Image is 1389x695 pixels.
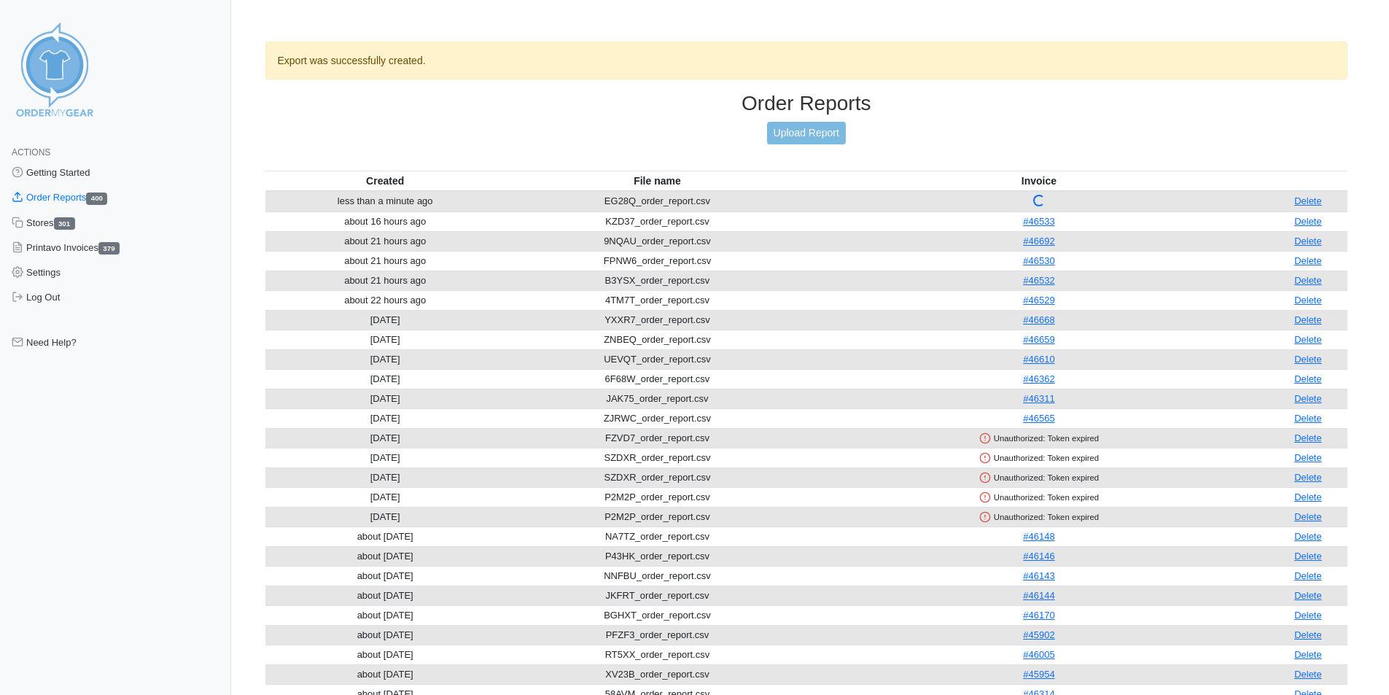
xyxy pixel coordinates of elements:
td: [DATE] [265,349,505,369]
a: #46148 [1023,531,1054,542]
a: Delete [1294,570,1322,581]
a: #46565 [1023,413,1054,424]
th: Created [265,171,505,191]
td: about [DATE] [265,527,505,546]
td: about [DATE] [265,645,505,664]
a: Delete [1294,649,1322,660]
a: #46170 [1023,610,1054,621]
a: Delete [1294,255,1322,266]
div: Unauthorized: Token expired [812,432,1266,445]
a: #46146 [1023,551,1054,562]
a: #46144 [1023,590,1054,601]
th: Invoice [809,171,1269,191]
a: Delete [1294,236,1322,246]
a: Delete [1294,275,1322,286]
td: BGHXT_order_report.csv [505,605,809,625]
td: about 21 hours ago [265,251,505,271]
a: Delete [1294,216,1322,227]
td: [DATE] [265,428,505,448]
td: UEVQT_order_report.csv [505,349,809,369]
td: YXXR7_order_report.csv [505,310,809,330]
td: NA7TZ_order_report.csv [505,527,809,546]
a: #46668 [1023,314,1054,325]
a: Delete [1294,472,1322,483]
a: Delete [1294,334,1322,345]
div: Unauthorized: Token expired [812,451,1266,465]
div: Export was successfully created. [265,42,1348,79]
a: #46362 [1023,373,1054,384]
td: about 16 hours ago [265,211,505,231]
td: about [DATE] [265,546,505,566]
a: #46530 [1023,255,1054,266]
a: #45954 [1023,669,1054,680]
td: about [DATE] [265,605,505,625]
td: about 21 hours ago [265,271,505,290]
a: #45902 [1023,629,1054,640]
td: [DATE] [265,487,505,507]
td: P2M2P_order_report.csv [505,487,809,507]
a: Delete [1294,373,1322,384]
a: #46692 [1023,236,1054,246]
td: SZDXR_order_report.csv [505,448,809,467]
td: 4TM7T_order_report.csv [505,290,809,310]
td: P2M2P_order_report.csv [505,507,809,527]
a: Delete [1294,452,1322,463]
a: Delete [1294,492,1322,502]
th: File name [505,171,809,191]
a: Delete [1294,295,1322,306]
td: about [DATE] [265,625,505,645]
td: [DATE] [265,330,505,349]
a: Delete [1294,669,1322,680]
a: Delete [1294,590,1322,601]
td: P43HK_order_report.csv [505,546,809,566]
td: XV23B_order_report.csv [505,664,809,684]
td: ZJRWC_order_report.csv [505,408,809,428]
td: ZNBEQ_order_report.csv [505,330,809,349]
div: Unauthorized: Token expired [812,471,1266,484]
a: Upload Report [767,122,846,144]
a: Delete [1294,511,1322,522]
a: #46529 [1023,295,1054,306]
a: #46610 [1023,354,1054,365]
td: [DATE] [265,507,505,527]
td: FZVD7_order_report.csv [505,428,809,448]
td: about [DATE] [265,566,505,586]
td: [DATE] [265,310,505,330]
span: 301 [54,217,75,230]
td: [DATE] [265,467,505,487]
span: Actions [12,147,50,158]
td: KZD37_order_report.csv [505,211,809,231]
td: less than a minute ago [265,191,505,212]
a: Delete [1294,432,1322,443]
a: #46659 [1023,334,1054,345]
td: [DATE] [265,369,505,389]
td: B3YSX_order_report.csv [505,271,809,290]
a: #46005 [1023,649,1054,660]
td: [DATE] [265,408,505,428]
td: JKFRT_order_report.csv [505,586,809,605]
td: [DATE] [265,389,505,408]
a: Delete [1294,610,1322,621]
td: [DATE] [265,448,505,467]
a: #46533 [1023,216,1054,227]
td: about 21 hours ago [265,231,505,251]
a: Delete [1294,354,1322,365]
a: #46311 [1023,393,1054,404]
td: PFZF3_order_report.csv [505,625,809,645]
h3: Order Reports [265,91,1348,116]
a: Delete [1294,393,1322,404]
a: Delete [1294,531,1322,542]
a: Delete [1294,629,1322,640]
div: Unauthorized: Token expired [812,510,1266,524]
span: 379 [98,242,120,255]
td: EG28Q_order_report.csv [505,191,809,212]
a: Delete [1294,314,1322,325]
td: FPNW6_order_report.csv [505,251,809,271]
a: Delete [1294,551,1322,562]
span: 400 [86,193,107,205]
td: about [DATE] [265,664,505,684]
td: SZDXR_order_report.csv [505,467,809,487]
td: JAK75_order_report.csv [505,389,809,408]
td: 9NQAU_order_report.csv [505,231,809,251]
a: Delete [1294,195,1322,206]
